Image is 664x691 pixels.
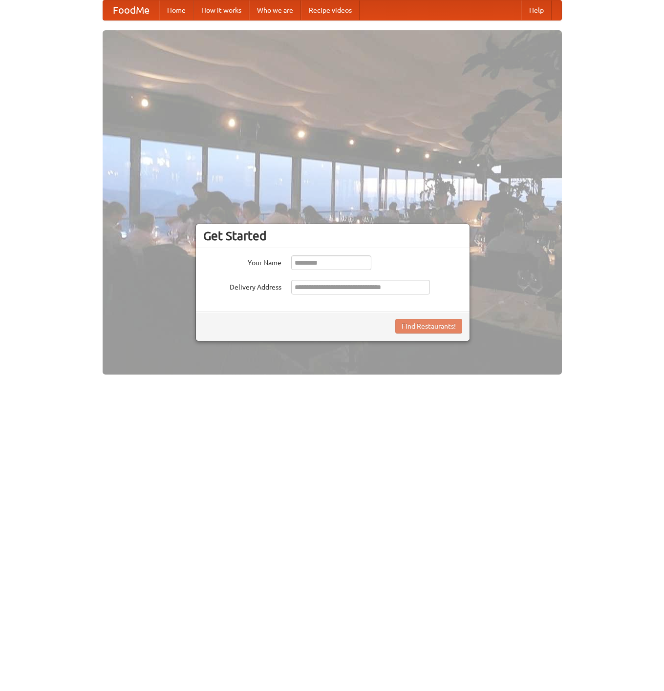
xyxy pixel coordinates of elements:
[203,280,281,292] label: Delivery Address
[395,319,462,334] button: Find Restaurants!
[193,0,249,20] a: How it works
[203,255,281,268] label: Your Name
[203,229,462,243] h3: Get Started
[103,0,159,20] a: FoodMe
[249,0,301,20] a: Who we are
[521,0,552,20] a: Help
[159,0,193,20] a: Home
[301,0,360,20] a: Recipe videos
